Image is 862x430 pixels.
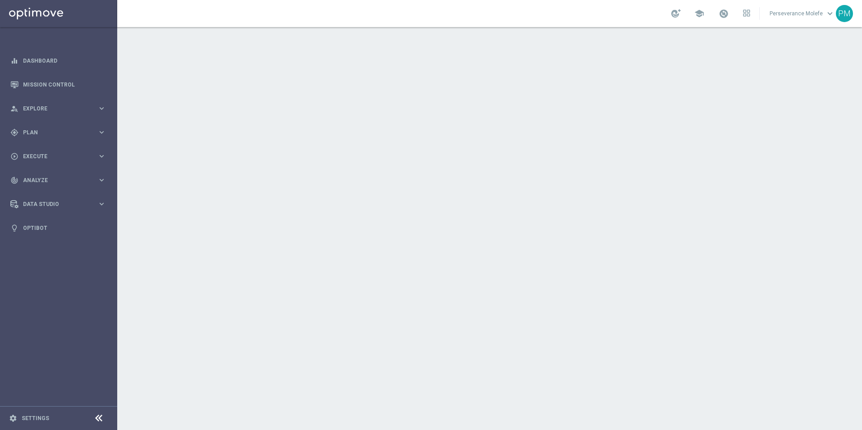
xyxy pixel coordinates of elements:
[9,414,17,422] i: settings
[10,176,18,184] i: track_changes
[10,176,97,184] div: Analyze
[97,200,106,208] i: keyboard_arrow_right
[769,7,836,20] a: Perseverance Molefekeyboard_arrow_down
[10,201,106,208] button: Data Studio keyboard_arrow_right
[97,128,106,137] i: keyboard_arrow_right
[10,105,106,112] button: person_search Explore keyboard_arrow_right
[10,128,18,137] i: gps_fixed
[23,130,97,135] span: Plan
[10,73,106,96] div: Mission Control
[10,57,18,65] i: equalizer
[97,152,106,160] i: keyboard_arrow_right
[23,106,97,111] span: Explore
[10,57,106,64] button: equalizer Dashboard
[10,49,106,73] div: Dashboard
[23,201,97,207] span: Data Studio
[10,224,106,232] button: lightbulb Optibot
[23,178,97,183] span: Analyze
[97,104,106,113] i: keyboard_arrow_right
[23,73,106,96] a: Mission Control
[22,416,49,421] a: Settings
[97,176,106,184] i: keyboard_arrow_right
[10,200,97,208] div: Data Studio
[694,9,704,18] span: school
[10,152,97,160] div: Execute
[10,128,97,137] div: Plan
[10,216,106,240] div: Optibot
[10,153,106,160] button: play_circle_outline Execute keyboard_arrow_right
[23,216,106,240] a: Optibot
[825,9,835,18] span: keyboard_arrow_down
[10,177,106,184] button: track_changes Analyze keyboard_arrow_right
[10,81,106,88] button: Mission Control
[10,105,18,113] i: person_search
[23,49,106,73] a: Dashboard
[10,129,106,136] button: gps_fixed Plan keyboard_arrow_right
[10,224,18,232] i: lightbulb
[10,105,97,113] div: Explore
[23,154,97,159] span: Execute
[836,5,853,22] div: PM
[10,152,18,160] i: play_circle_outline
